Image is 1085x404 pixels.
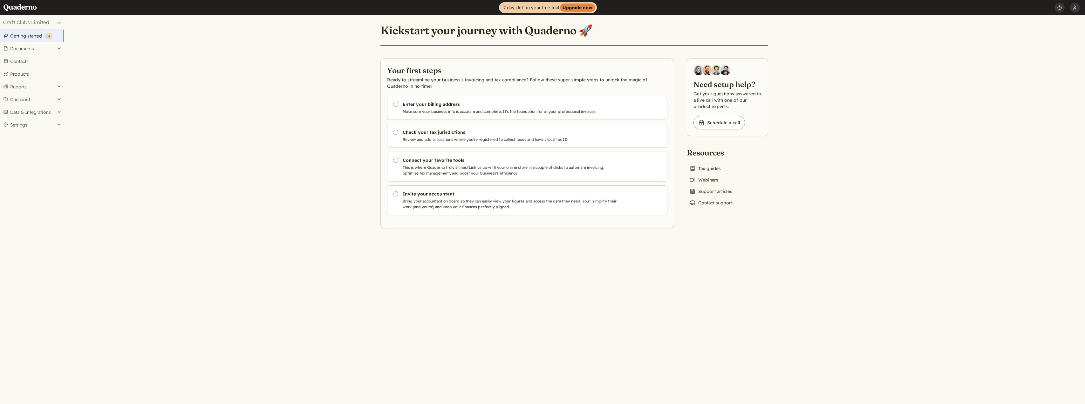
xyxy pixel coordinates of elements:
a: Check your tax jurisdictions Review and add all locations where you're registered to collect taxe... [387,124,667,148]
p: Get your questions answered in a live call with one of our product experts. [693,91,761,110]
img: Jairo Fumero, Account Executive at Quaderno [702,65,713,75]
a: Schedule a call [693,116,745,129]
a: Enter your billing address Make sure your business info is accurate and complete. It's the founda... [387,96,667,120]
img: Diana Carrasco, Account Executive at Quaderno [693,65,704,75]
strong: Upgrade now [560,3,595,12]
a: Support articles [687,187,735,196]
a: Contact support [687,198,735,207]
a: 7 days left in your free trialUpgrade now [499,2,597,13]
h3: Invite your accountant [403,191,619,197]
h3: Connect your favorite tools [403,157,619,163]
a: Invite your accountant Bring your accountant on board so they can easily view your figures and ac... [387,185,667,215]
h3: Check your tax jurisdictions [403,129,619,135]
p: Make sure your business info is accurate and complete. It's the foundation for all your professio... [403,109,619,114]
h1: Kickstart your journey with Quaderno 🚀 [380,24,592,38]
img: Ivo Oltmans, Business Developer at Quaderno [711,65,721,75]
a: Webinars [687,175,721,184]
p: Review and add all locations where you're registered to collect taxes and have a local tax ID. [403,137,619,142]
span: 4 [48,34,50,38]
h2: Need setup help? [693,79,761,89]
h2: Your first steps [387,65,667,75]
img: Javier Rubio, DevRel at Quaderno [720,65,730,75]
a: Tax guides [687,164,723,173]
h3: Enter your billing address [403,101,619,107]
a: Connect your favorite tools This is where Quaderno truly shines! Link us up with your online stor... [387,152,667,181]
p: Bring your accountant on board so they can easily view your figures and access the data they need... [403,198,619,210]
p: Ready to streamline your business's invoicing and tax compliance? Follow these super simple steps... [387,77,667,89]
h2: Resources [687,147,735,158]
p: This is where Quaderno truly shines! Link us up with your online store in a couple of clicks to a... [403,165,619,176]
